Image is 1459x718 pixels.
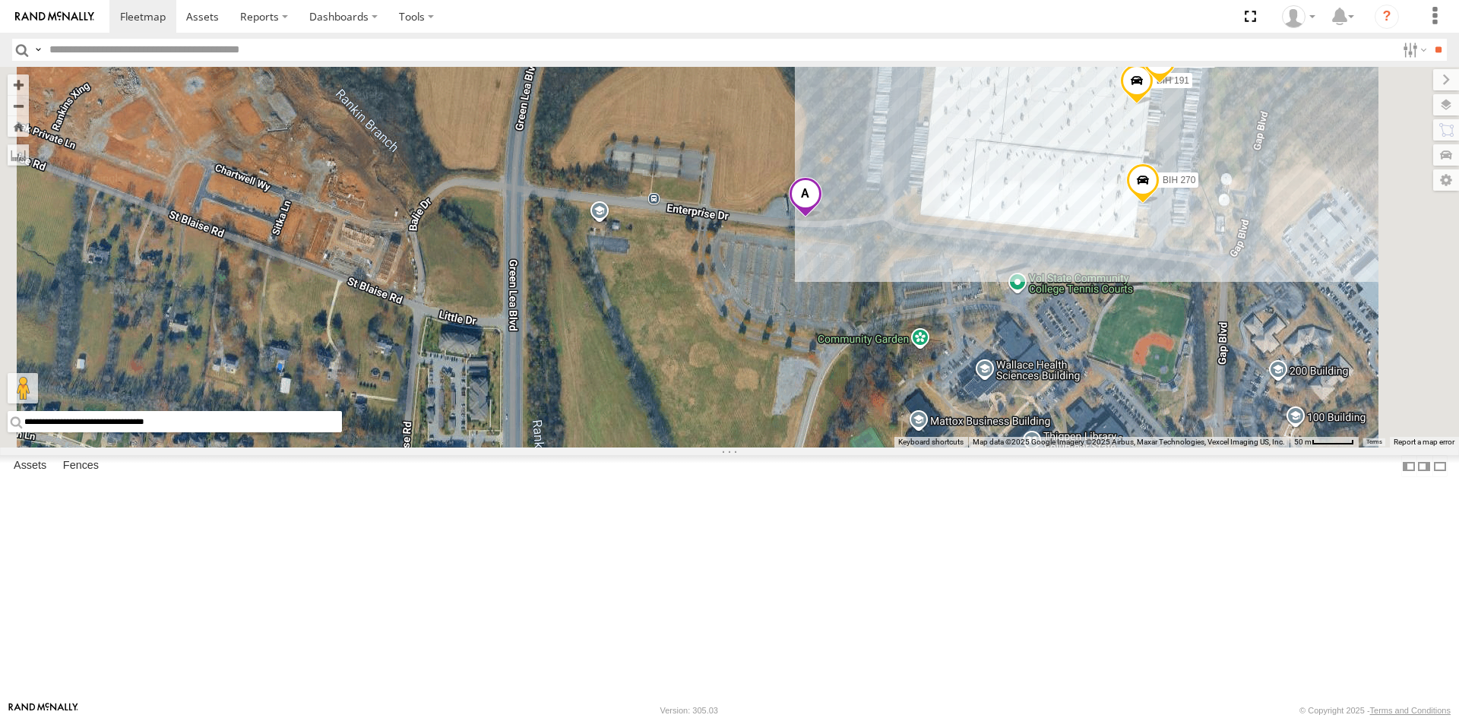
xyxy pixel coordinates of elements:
a: Visit our Website [8,703,78,718]
i: ? [1375,5,1399,29]
label: Dock Summary Table to the Left [1401,455,1416,477]
button: Keyboard shortcuts [898,437,964,448]
button: Zoom out [8,95,29,116]
div: © Copyright 2025 - [1299,706,1451,715]
label: Fences [55,456,106,477]
div: Version: 305.03 [660,706,718,715]
button: Zoom in [8,74,29,95]
button: Zoom Home [8,116,29,137]
span: BIH 270 [1163,175,1195,185]
span: BIH 191 [1157,75,1189,86]
label: Dock Summary Table to the Right [1416,455,1432,477]
label: Hide Summary Table [1432,455,1448,477]
span: Map data ©2025 Google Imagery ©2025 Airbus, Maxar Technologies, Vexcel Imaging US, Inc. [973,438,1285,446]
a: Terms and Conditions [1370,706,1451,715]
label: Assets [6,456,54,477]
label: Map Settings [1433,169,1459,191]
button: Drag Pegman onto the map to open Street View [8,373,38,403]
a: Report a map error [1394,438,1454,446]
span: 50 m [1294,438,1312,446]
label: Search Query [32,39,44,61]
img: rand-logo.svg [15,11,94,22]
div: Nele . [1277,5,1321,28]
a: Terms [1366,439,1382,445]
label: Search Filter Options [1397,39,1429,61]
button: Map Scale: 50 m per 52 pixels [1290,437,1359,448]
label: Measure [8,144,29,166]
